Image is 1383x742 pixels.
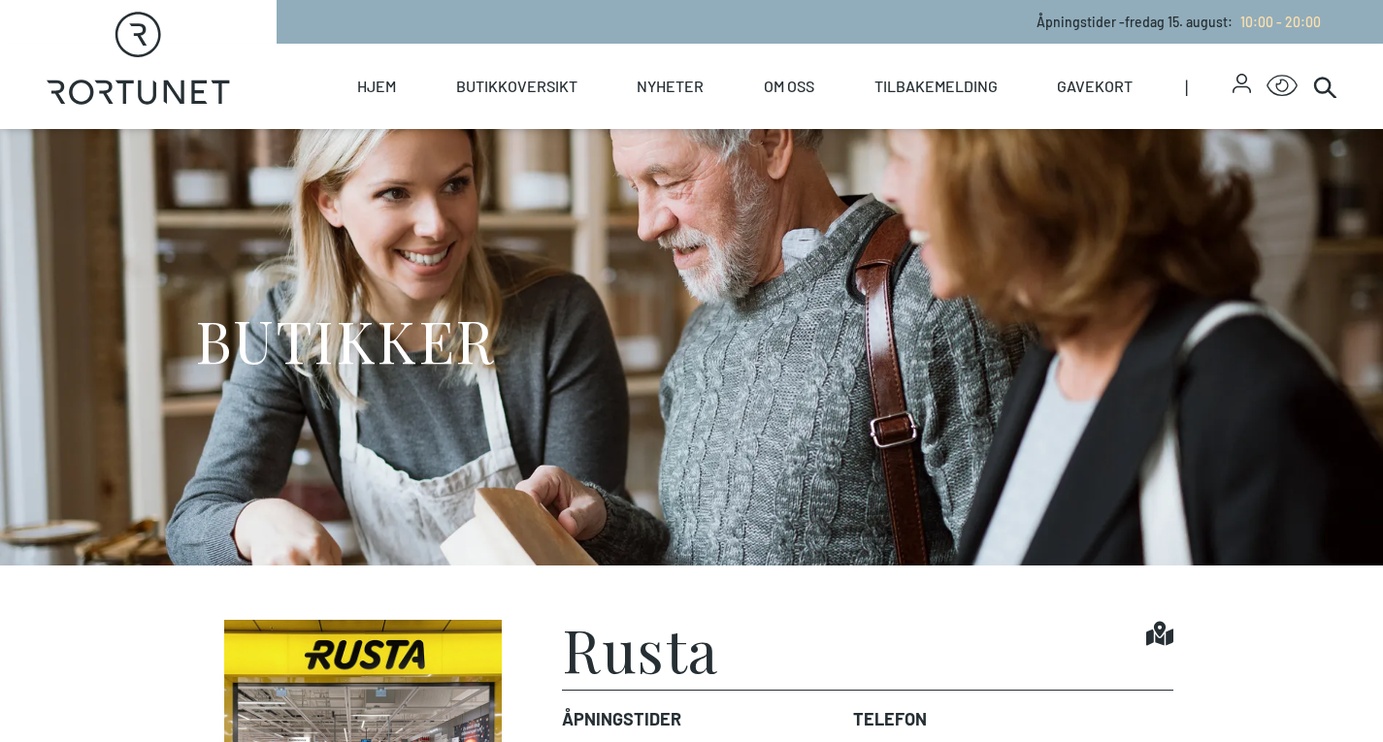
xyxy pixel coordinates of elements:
[195,304,495,376] h1: BUTIKKER
[456,44,577,129] a: Butikkoversikt
[1240,14,1321,30] span: 10:00 - 20:00
[357,44,396,129] a: Hjem
[1185,44,1233,129] span: |
[1233,14,1321,30] a: 10:00 - 20:00
[874,44,998,129] a: Tilbakemelding
[1057,44,1133,129] a: Gavekort
[637,44,704,129] a: Nyheter
[1267,71,1298,102] button: Open Accessibility Menu
[853,706,927,732] dt: Telefon
[764,44,814,129] a: Om oss
[1037,12,1321,32] p: Åpningstider - fredag 15. august :
[562,706,838,732] dt: Åpningstider
[562,620,719,678] h1: Rusta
